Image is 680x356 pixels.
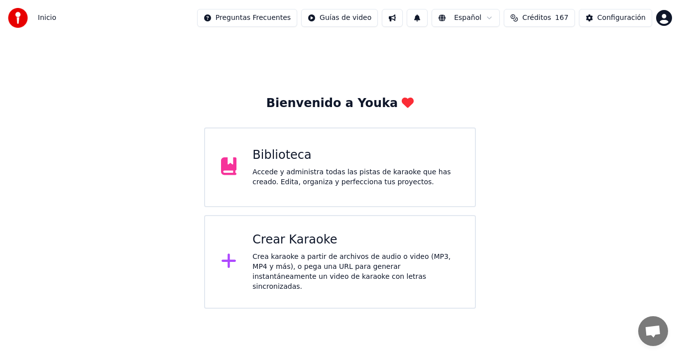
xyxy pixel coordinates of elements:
[638,316,668,346] a: Chat abierto
[522,13,551,23] span: Créditos
[8,8,28,28] img: youka
[252,252,459,292] div: Crea karaoke a partir de archivos de audio o video (MP3, MP4 y más), o pega una URL para generar ...
[266,96,414,112] div: Bienvenido a Youka
[504,9,575,27] button: Créditos167
[252,232,459,248] div: Crear Karaoke
[252,167,459,187] div: Accede y administra todas las pistas de karaoke que has creado. Edita, organiza y perfecciona tus...
[597,13,646,23] div: Configuración
[197,9,297,27] button: Preguntas Frecuentes
[38,13,56,23] nav: breadcrumb
[252,147,459,163] div: Biblioteca
[579,9,652,27] button: Configuración
[38,13,56,23] span: Inicio
[301,9,378,27] button: Guías de video
[555,13,568,23] span: 167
